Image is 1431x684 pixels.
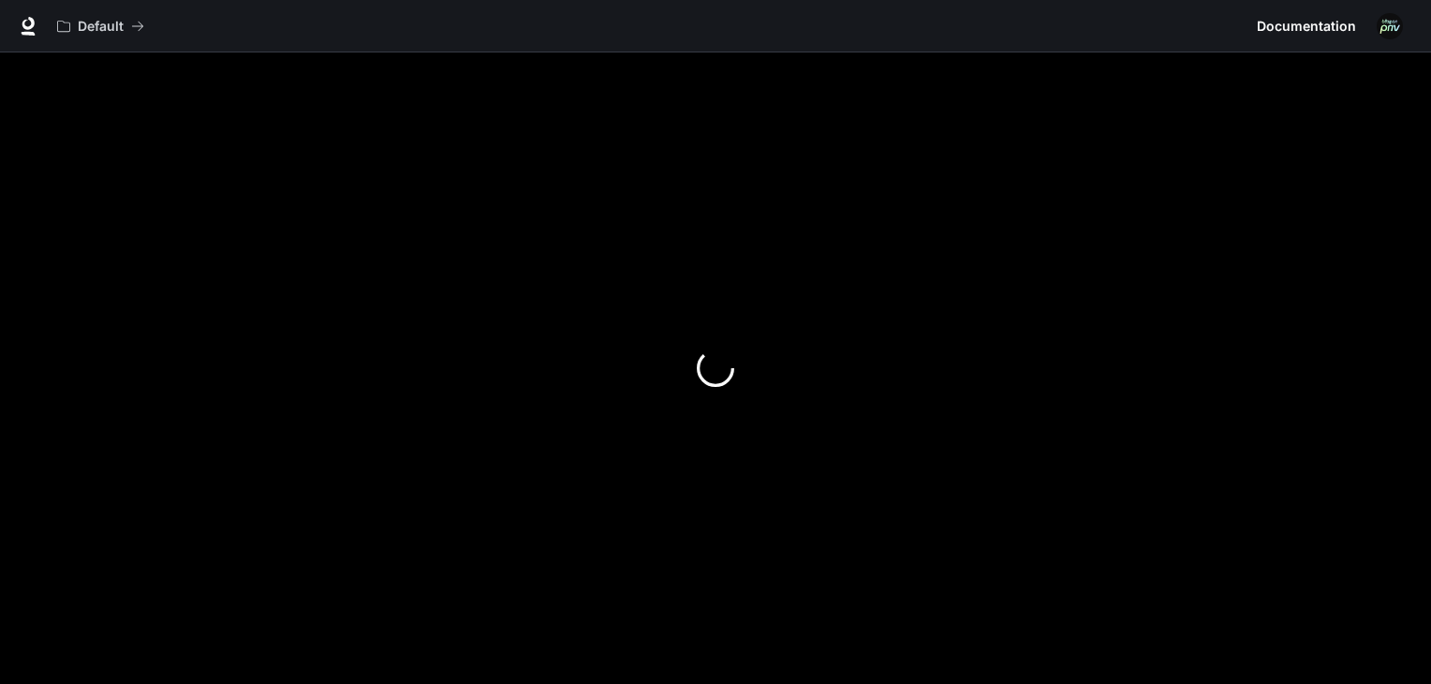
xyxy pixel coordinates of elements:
[1249,7,1364,45] a: Documentation
[1377,13,1403,39] img: User avatar
[1257,15,1356,38] span: Documentation
[49,7,153,45] button: All workspaces
[1371,7,1409,45] button: User avatar
[78,19,124,35] p: Default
